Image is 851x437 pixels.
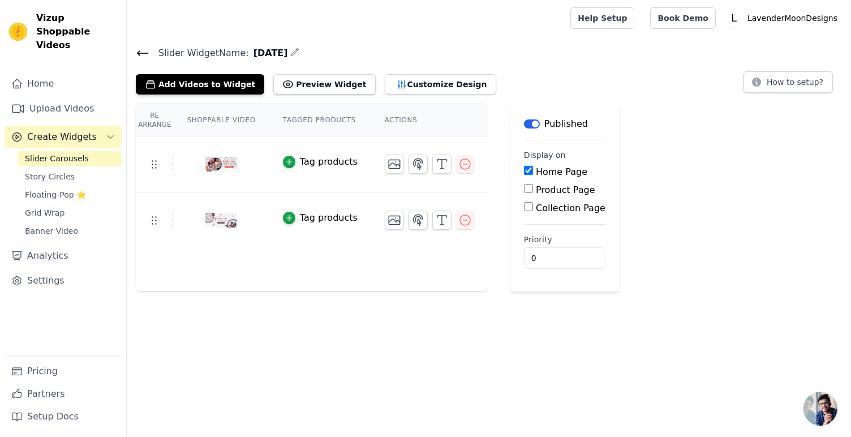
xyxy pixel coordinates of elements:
a: Partners [5,383,122,405]
button: Change Thumbnail [385,211,404,230]
a: Open chat [803,392,837,426]
a: How to setup? [743,79,833,90]
th: Re Arrange [136,104,173,136]
a: Banner Video [18,223,122,239]
a: Settings [5,269,122,292]
text: L [731,12,737,24]
button: Tag products [283,155,358,169]
a: Grid Wrap [18,205,122,221]
div: Edit Name [290,45,299,61]
a: Pricing [5,360,122,383]
a: Slider Carousels [18,151,122,166]
label: Product Page [536,185,595,195]
button: L LavenderMoonDesigns [725,8,842,28]
a: Home [5,72,122,95]
p: LavenderMoonDesigns [743,8,842,28]
div: Tag products [300,155,358,169]
button: Preview Widget [273,74,375,95]
span: Slider Carousels [25,153,89,164]
th: Actions [371,104,488,136]
button: How to setup? [743,71,833,93]
a: Story Circles [18,169,122,185]
a: Setup Docs [5,405,122,428]
button: Tag products [283,211,358,225]
a: Upload Videos [5,97,122,120]
label: Priority [524,234,605,245]
span: [DATE] [249,46,288,60]
span: Vizup Shoppable Videos [36,11,117,52]
img: tn-819e3a9f23af45f1a565b39cc2c4ab5c.png [205,193,237,247]
label: Home Page [536,166,587,177]
a: Help Setup [570,7,634,29]
a: Floating-Pop ⭐ [18,187,122,203]
span: Banner Video [25,225,78,237]
span: Floating-Pop ⭐ [25,189,86,200]
button: Customize Design [385,74,496,95]
span: Grid Wrap [25,207,65,218]
img: tn-a9e0a30b0e3e45b594f21c2078702dbb.png [205,137,237,191]
th: Tagged Products [269,104,371,136]
a: Analytics [5,245,122,267]
img: Vizup [9,23,27,41]
a: Book Demo [650,7,715,29]
button: Change Thumbnail [385,155,404,174]
div: Tag products [300,211,358,225]
span: Slider Widget Name: [149,46,249,60]
th: Shoppable Video [173,104,269,136]
span: Story Circles [25,171,75,182]
legend: Display on [524,149,566,161]
button: Create Widgets [5,126,122,148]
p: Published [544,117,588,131]
button: Add Videos to Widget [136,74,264,95]
label: Collection Page [536,203,605,213]
span: Create Widgets [27,130,97,144]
